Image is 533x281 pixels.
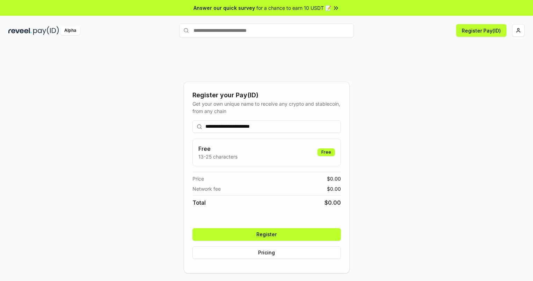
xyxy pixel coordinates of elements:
[192,246,341,259] button: Pricing
[256,4,331,12] span: for a chance to earn 10 USDT 📝
[60,26,80,35] div: Alpha
[192,185,221,192] span: Network fee
[8,26,32,35] img: reveel_dark
[192,90,341,100] div: Register your Pay(ID)
[192,198,206,207] span: Total
[324,198,341,207] span: $ 0.00
[317,148,335,156] div: Free
[192,228,341,241] button: Register
[327,175,341,182] span: $ 0.00
[192,100,341,115] div: Get your own unique name to receive any crypto and stablecoin, from any chain
[192,175,204,182] span: Price
[456,24,506,37] button: Register Pay(ID)
[194,4,255,12] span: Answer our quick survey
[33,26,59,35] img: pay_id
[198,153,238,160] p: 13-25 characters
[327,185,341,192] span: $ 0.00
[198,145,238,153] h3: Free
